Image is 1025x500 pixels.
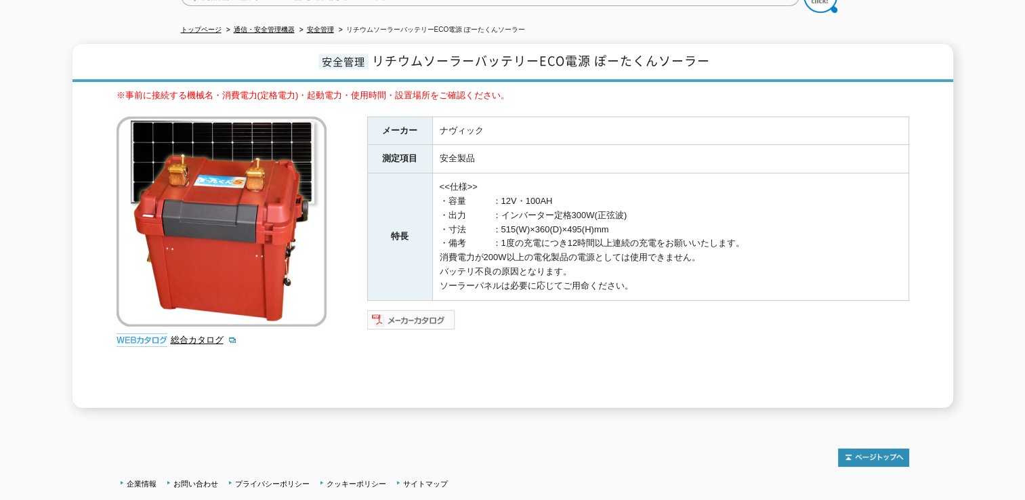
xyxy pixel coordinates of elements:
img: webカタログ [117,333,167,347]
a: 総合カタログ [171,335,237,345]
img: メーカーカタログ [367,309,456,331]
a: 安全管理 [307,26,334,33]
a: お問い合わせ [173,480,218,488]
th: 特長 [367,173,432,300]
th: 測定項目 [367,145,432,173]
span: 安全管理 [318,54,369,69]
a: クッキーポリシー [327,480,386,488]
td: ナヴィック [432,117,908,145]
a: プライバシーポリシー [235,480,310,488]
th: メーカー [367,117,432,145]
a: トップページ [181,26,222,33]
img: リチウムソーラーバッテリーECO電源 ぽーたくんソーラー [117,117,327,327]
td: 安全製品 [432,145,908,173]
a: 通信・安全管理機器 [234,26,295,33]
a: 企業情報 [127,480,156,488]
a: メーカーカタログ [367,318,456,328]
li: リチウムソーラーバッテリーECO電源 ぽーたくんソーラー [336,23,525,37]
img: トップページへ [838,449,909,467]
span: リチウムソーラーバッテリーECO電源 ぽーたくんソーラー [372,51,710,70]
a: サイトマップ [403,480,448,488]
td: <<仕様>> ・容量 ：12V・100AH ・出力 ：インバーター定格300W(正弦波) ・寸法 ：515(W)×360(D)×495(H)mm ・備考 ：1度の充電につき12時間以上連続の充電... [432,173,908,300]
span: ※事前に接続する機械名・消費電力(定格電力)・起動電力・使用時間・設置場所をご確認ください。 [117,90,510,100]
